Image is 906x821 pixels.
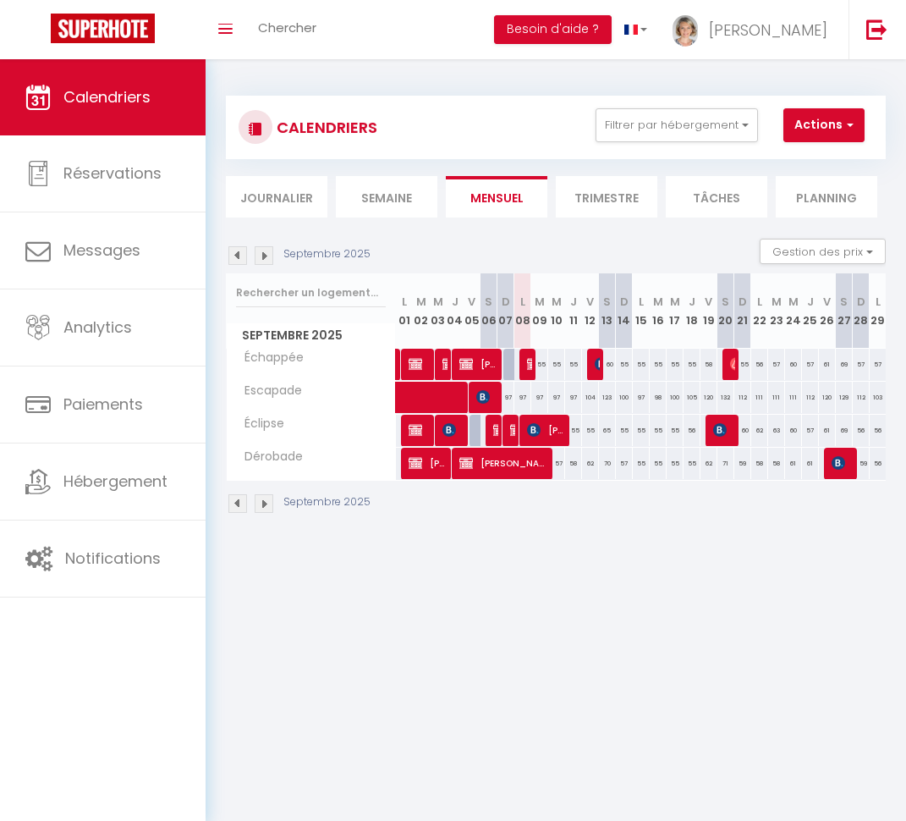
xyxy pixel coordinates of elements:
span: Réservations [63,163,162,184]
button: Besoin d'aide ? [494,15,612,44]
span: Échappée [229,349,308,367]
span: Chercher [258,19,316,36]
div: 98 [650,382,667,413]
div: 56 [684,415,700,446]
div: 62 [751,415,768,446]
th: 25 [802,273,819,349]
th: 20 [717,273,734,349]
div: 59 [734,448,751,479]
div: 56 [853,415,870,446]
th: 27 [836,273,853,349]
div: 55 [650,415,667,446]
span: [PERSON_NAME] [493,414,499,446]
abbr: L [876,294,881,310]
span: [PERSON_NAME] [459,447,550,479]
div: 55 [684,349,700,380]
li: Tâches [666,176,767,218]
span: Calendriers [63,86,151,107]
span: [PERSON_NAME] [713,414,736,446]
th: 12 [582,273,599,349]
div: 58 [751,448,768,479]
div: 55 [633,349,650,380]
span: [PERSON_NAME] [442,414,465,446]
div: 104 [582,382,599,413]
button: Filtrer par hébergement [596,108,758,142]
div: 112 [734,382,751,413]
div: 55 [633,448,650,479]
div: 71 [717,448,734,479]
abbr: V [586,294,594,310]
div: 57 [768,349,785,380]
span: [PERSON_NAME] [409,348,431,380]
th: 19 [700,273,717,349]
div: 62 [700,448,717,479]
div: 55 [650,448,667,479]
li: Journalier [226,176,327,218]
abbr: M [552,294,562,310]
span: Analytics [63,317,132,338]
span: Septembre 2025 [227,323,395,348]
div: 69 [836,349,853,380]
span: [PERSON_NAME] [527,414,567,446]
th: 10 [548,273,565,349]
span: Escapade [229,382,306,400]
div: 61 [785,448,802,479]
abbr: M [771,294,782,310]
th: 17 [667,273,684,349]
li: Mensuel [446,176,547,218]
div: 57 [548,448,565,479]
div: 112 [802,382,819,413]
div: 62 [582,448,599,479]
div: 111 [785,382,802,413]
div: 60 [785,415,802,446]
div: 60 [599,349,616,380]
abbr: S [603,294,611,310]
span: [PERSON_NAME] [409,447,448,479]
abbr: D [502,294,510,310]
span: Dérobade [229,448,307,466]
abbr: M [416,294,426,310]
span: [PERSON_NAME] [709,19,827,41]
div: 100 [616,382,633,413]
div: 112 [853,382,870,413]
div: 129 [836,382,853,413]
abbr: S [840,294,848,310]
abbr: M [670,294,680,310]
th: 16 [650,273,667,349]
th: 09 [531,273,548,349]
div: 55 [734,349,751,380]
span: [PERSON_NAME] [409,414,431,446]
button: Actions [783,108,865,142]
div: 100 [667,382,684,413]
abbr: L [402,294,407,310]
span: [PERSON_NAME] [459,348,499,380]
th: 07 [497,273,514,349]
div: 58 [700,349,717,380]
div: 61 [802,448,819,479]
li: Trimestre [556,176,657,218]
div: 57 [802,349,819,380]
th: 29 [870,273,887,349]
div: 132 [717,382,734,413]
th: 06 [480,273,497,349]
img: ... [673,15,698,47]
li: Semaine [336,176,437,218]
th: 22 [751,273,768,349]
div: 56 [751,349,768,380]
div: 55 [548,349,565,380]
th: 04 [447,273,464,349]
th: 01 [396,273,413,349]
span: Hébergement [63,471,167,492]
abbr: V [823,294,831,310]
th: 15 [633,273,650,349]
button: Gestion des prix [760,239,886,264]
div: 58 [768,448,785,479]
div: 55 [582,415,599,446]
abbr: L [757,294,762,310]
th: 23 [768,273,785,349]
div: 61 [819,349,836,380]
div: 57 [853,349,870,380]
div: 97 [565,382,582,413]
div: 120 [700,382,717,413]
div: 55 [633,415,650,446]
